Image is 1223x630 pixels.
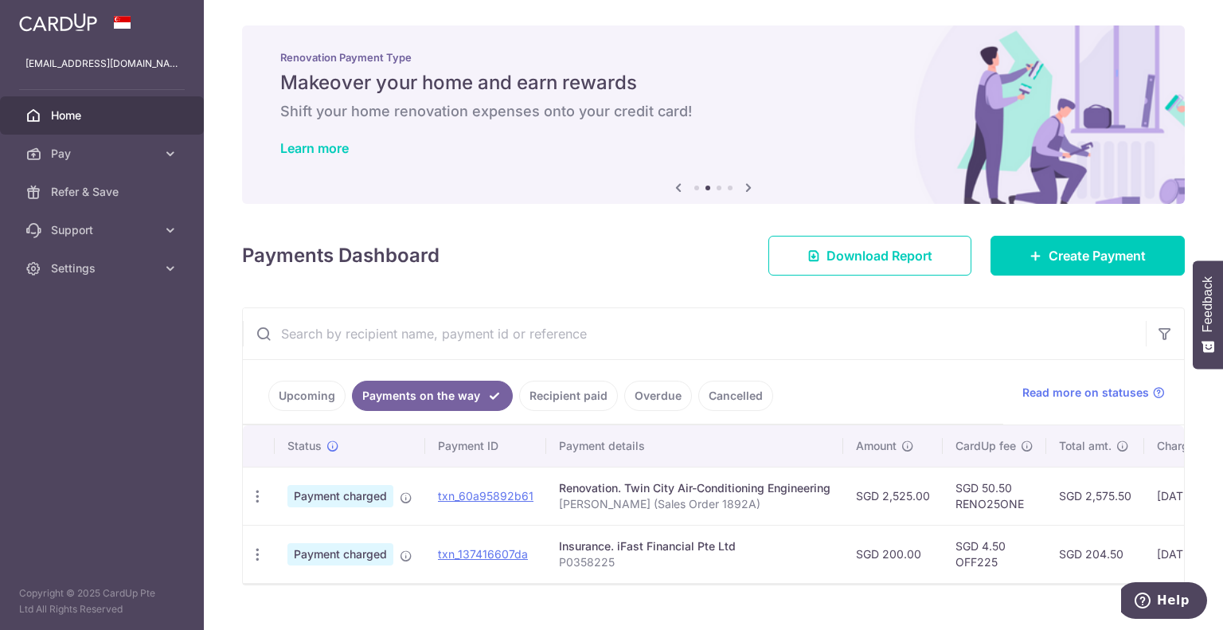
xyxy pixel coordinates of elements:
img: CardUp [19,13,97,32]
a: Read more on statuses [1022,385,1165,401]
div: Renovation. Twin City Air-Conditioning Engineering [559,480,830,496]
a: txn_60a95892b61 [438,489,533,503]
span: CardUp fee [955,438,1016,454]
span: Read more on statuses [1022,385,1149,401]
td: SGD 2,575.50 [1046,467,1144,525]
a: txn_137416607da [438,547,528,561]
a: Learn more [280,140,349,156]
img: Renovation banner [242,25,1185,204]
h6: Shift your home renovation expenses onto your credit card! [280,102,1147,121]
button: Feedback - Show survey [1193,260,1223,369]
a: Upcoming [268,381,346,411]
p: P0358225 [559,554,830,570]
span: Refer & Save [51,184,156,200]
a: Download Report [768,236,971,276]
span: Charge date [1157,438,1222,454]
a: Overdue [624,381,692,411]
span: Total amt. [1059,438,1112,454]
td: SGD 204.50 [1046,525,1144,583]
span: Payment charged [287,543,393,565]
iframe: Opens a widget where you can find more information [1121,582,1207,622]
span: Settings [51,260,156,276]
div: Insurance. iFast Financial Pte Ltd [559,538,830,554]
span: Home [51,108,156,123]
a: Cancelled [698,381,773,411]
span: Download Report [826,246,932,265]
span: Amount [856,438,897,454]
span: Support [51,222,156,238]
span: Feedback [1201,276,1215,332]
th: Payment details [546,425,843,467]
a: Recipient paid [519,381,618,411]
td: SGD 2,525.00 [843,467,943,525]
span: Create Payment [1049,246,1146,265]
span: Status [287,438,322,454]
th: Payment ID [425,425,546,467]
a: Payments on the way [352,381,513,411]
p: [EMAIL_ADDRESS][DOMAIN_NAME] [25,56,178,72]
span: Payment charged [287,485,393,507]
span: Pay [51,146,156,162]
p: Renovation Payment Type [280,51,1147,64]
td: SGD 200.00 [843,525,943,583]
a: Create Payment [991,236,1185,276]
h5: Makeover your home and earn rewards [280,70,1147,96]
p: [PERSON_NAME] (Sales Order 1892A) [559,496,830,512]
input: Search by recipient name, payment id or reference [243,308,1146,359]
td: SGD 4.50 OFF225 [943,525,1046,583]
h4: Payments Dashboard [242,241,440,270]
td: SGD 50.50 RENO25ONE [943,467,1046,525]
